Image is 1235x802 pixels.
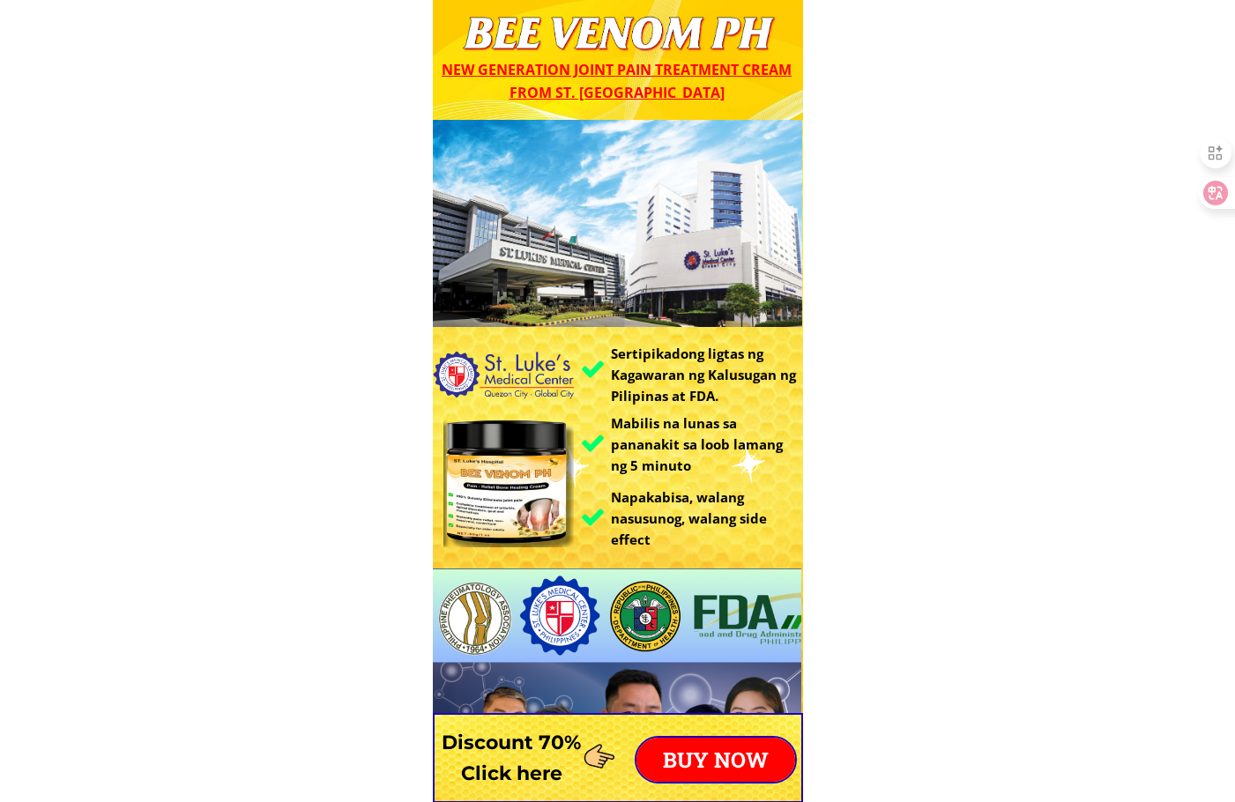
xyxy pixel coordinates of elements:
[611,486,802,550] h3: Napakabisa, walang nasusunog, walang side effect
[433,727,591,789] h3: Discount 70% Click here
[636,738,795,782] p: BUY NOW
[611,343,807,406] h3: Sertipikadong ligtas ng Kagawaran ng Kalusugan ng Pilipinas at FDA.
[611,412,798,476] h3: Mabilis na lunas sa pananakit sa loob lamang ng 5 minuto
[442,60,792,102] span: New generation joint pain treatment cream from St. [GEOGRAPHIC_DATA]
